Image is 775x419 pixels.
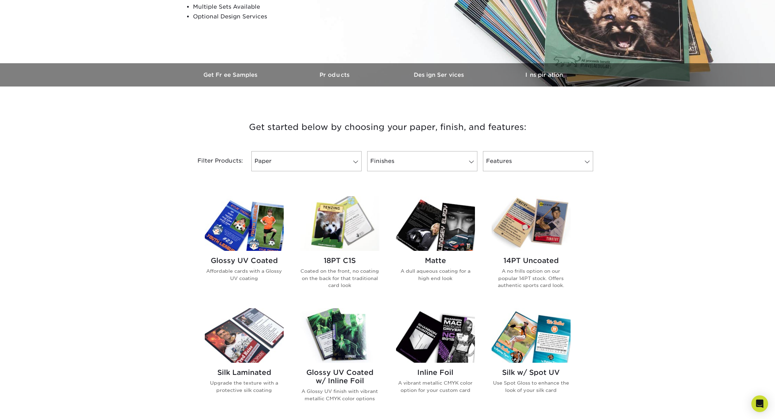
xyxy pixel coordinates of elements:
[205,268,284,282] p: Affordable cards with a Glossy UV coating
[179,151,249,171] div: Filter Products:
[179,72,283,78] h3: Get Free Samples
[283,72,388,78] h3: Products
[300,268,379,289] p: Coated on the front, no coating on the back for that traditional card look
[205,368,284,377] h2: Silk Laminated
[205,308,284,363] img: Silk Laminated Trading Cards
[300,308,379,413] a: Glossy UV Coated w/ Inline Foil Trading Cards Glossy UV Coated w/ Inline Foil A Glossy UV finish ...
[300,368,379,385] h2: Glossy UV Coated w/ Inline Foil
[193,2,361,12] li: Multiple Sets Available
[283,63,388,87] a: Products
[396,308,475,413] a: Inline Foil Trading Cards Inline Foil A vibrant metallic CMYK color option for your custom card
[492,196,571,251] img: 14PT Uncoated Trading Cards
[300,256,379,265] h2: 18PT C1S
[492,368,571,377] h2: Silk w/ Spot UV
[367,151,477,171] a: Finishes
[396,379,475,394] p: A vibrant metallic CMYK color option for your custom card
[388,72,492,78] h3: Design Services
[492,196,571,300] a: 14PT Uncoated Trading Cards 14PT Uncoated A no frills option on our popular 14PT stock. Offers au...
[492,256,571,265] h2: 14PT Uncoated
[492,379,571,394] p: Use Spot Gloss to enhance the look of your silk card
[483,151,593,171] a: Features
[388,63,492,87] a: Design Services
[300,308,379,363] img: Glossy UV Coated w/ Inline Foil Trading Cards
[205,196,284,251] img: Glossy UV Coated Trading Cards
[492,308,571,413] a: Silk w/ Spot UV Trading Cards Silk w/ Spot UV Use Spot Gloss to enhance the look of your silk card
[751,395,768,412] div: Open Intercom Messenger
[396,196,475,251] img: Matte Trading Cards
[251,151,362,171] a: Paper
[396,256,475,265] h2: Matte
[300,388,379,402] p: A Glossy UV finish with vibrant metallic CMYK color options
[492,72,596,78] h3: Inspiration
[396,368,475,377] h2: Inline Foil
[184,112,591,143] h3: Get started below by choosing your paper, finish, and features:
[492,268,571,289] p: A no frills option on our popular 14PT stock. Offers authentic sports card look.
[396,308,475,363] img: Inline Foil Trading Cards
[300,196,379,251] img: 18PT C1S Trading Cards
[492,63,596,87] a: Inspiration
[179,63,283,87] a: Get Free Samples
[205,379,284,394] p: Upgrade the texture with a protective silk coating
[396,196,475,300] a: Matte Trading Cards Matte A dull aqueous coating for a high end look
[193,12,361,22] li: Optional Design Services
[492,308,571,363] img: Silk w/ Spot UV Trading Cards
[205,196,284,300] a: Glossy UV Coated Trading Cards Glossy UV Coated Affordable cards with a Glossy UV coating
[205,308,284,413] a: Silk Laminated Trading Cards Silk Laminated Upgrade the texture with a protective silk coating
[300,196,379,300] a: 18PT C1S Trading Cards 18PT C1S Coated on the front, no coating on the back for that traditional ...
[396,268,475,282] p: A dull aqueous coating for a high end look
[205,256,284,265] h2: Glossy UV Coated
